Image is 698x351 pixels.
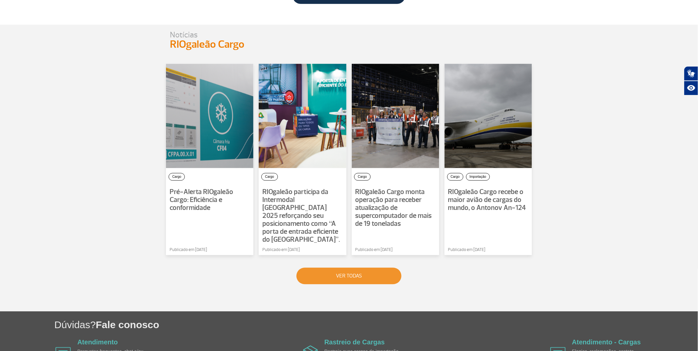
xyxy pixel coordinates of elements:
[466,173,490,181] button: Importação
[262,188,340,244] span: RIOgaleão participa da Intermodal [GEOGRAPHIC_DATA] 2025 reforçando seu posicionamento como “A po...
[262,247,300,254] span: Publicado em [DATE]
[355,188,432,228] span: RIOgaleão Cargo monta operação para receber atualização de supercomputador de mais de 19 toneladas
[447,173,463,181] button: Cargo
[78,339,118,346] a: Atendimento
[684,81,698,95] button: Abrir recursos assistivos.
[261,173,278,181] button: Cargo
[54,318,698,332] h1: Dúvidas?
[170,247,207,254] span: Publicado em [DATE]
[572,339,641,346] a: Atendimento - Cargas
[169,173,185,181] button: Cargo
[296,268,402,284] button: VER TODAS
[354,173,370,181] button: Cargo
[170,38,252,51] p: RIOgaleão Cargo
[355,247,393,254] span: Publicado em [DATE]
[684,66,698,95] div: Plugin de acessibilidade da Hand Talk.
[170,188,233,213] span: Pré-Alerta RIOgaleão Cargo: Eficiência e conformidade
[448,247,486,254] span: Publicado em [DATE]
[448,188,526,213] span: RIOgaleão Cargo recebe o maior avião de cargas do mundo, o Antonov An-124
[324,339,385,346] a: Rastreio de Cargas
[684,66,698,81] button: Abrir tradutor de língua de sinais.
[170,31,252,38] p: Notícias
[96,320,159,330] span: Fale conosco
